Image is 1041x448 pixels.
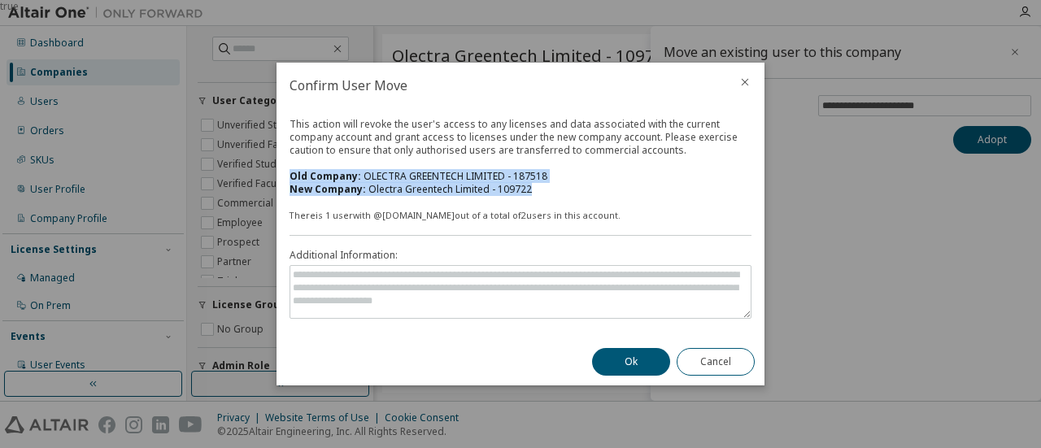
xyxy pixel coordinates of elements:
b: New Company: [290,182,366,196]
div: This action will revoke the user's access to any licenses and data associated with the current co... [290,118,751,196]
div: There is 1 user with @ [DOMAIN_NAME] out of a total of 2 users in this account. [290,209,751,222]
button: Ok [592,348,670,376]
button: close [738,76,751,89]
label: Additional Information: [290,249,751,262]
h2: Confirm User Move [277,63,725,108]
b: Old Company: [290,169,361,183]
button: Cancel [677,348,755,376]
